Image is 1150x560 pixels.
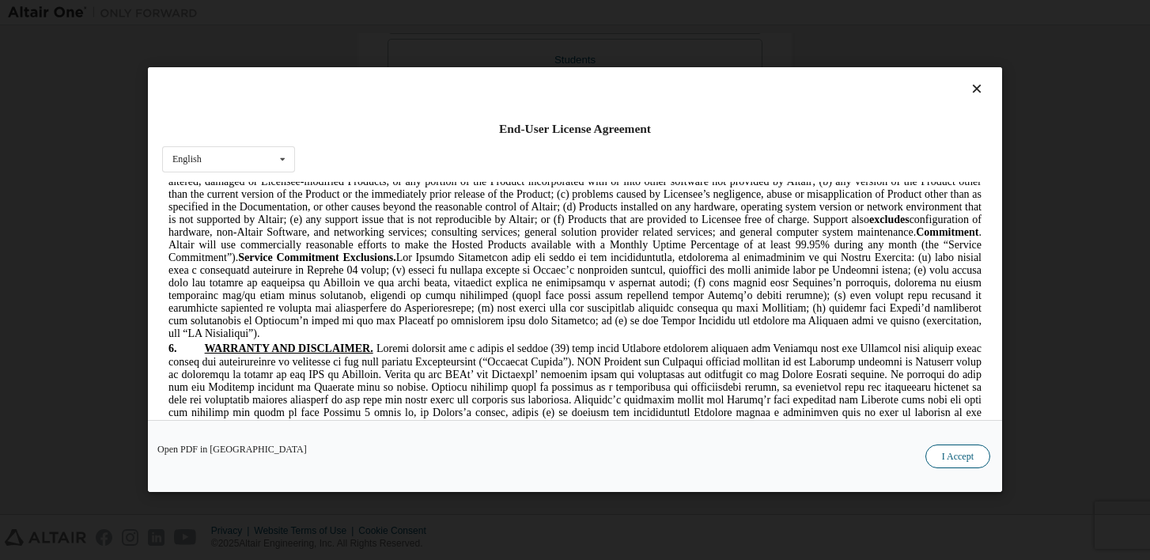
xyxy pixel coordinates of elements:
b: Commitment [754,44,816,56]
b: excludes [707,32,747,44]
span: 6. [6,161,43,172]
div: English [172,155,202,165]
span: WARRANTY AND DISCLAIMER. [43,161,211,172]
b: Service Commitment Exclusions. [76,70,233,81]
div: End-User License Agreement [162,121,988,137]
button: I Accept [925,445,990,469]
a: Open PDF in [GEOGRAPHIC_DATA] [157,445,307,455]
span: Loremi dolorsit ame c adipis el seddoe (39) temp incid Utlabore etdolorem aliquaen adm Veniamqu n... [6,161,819,287]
